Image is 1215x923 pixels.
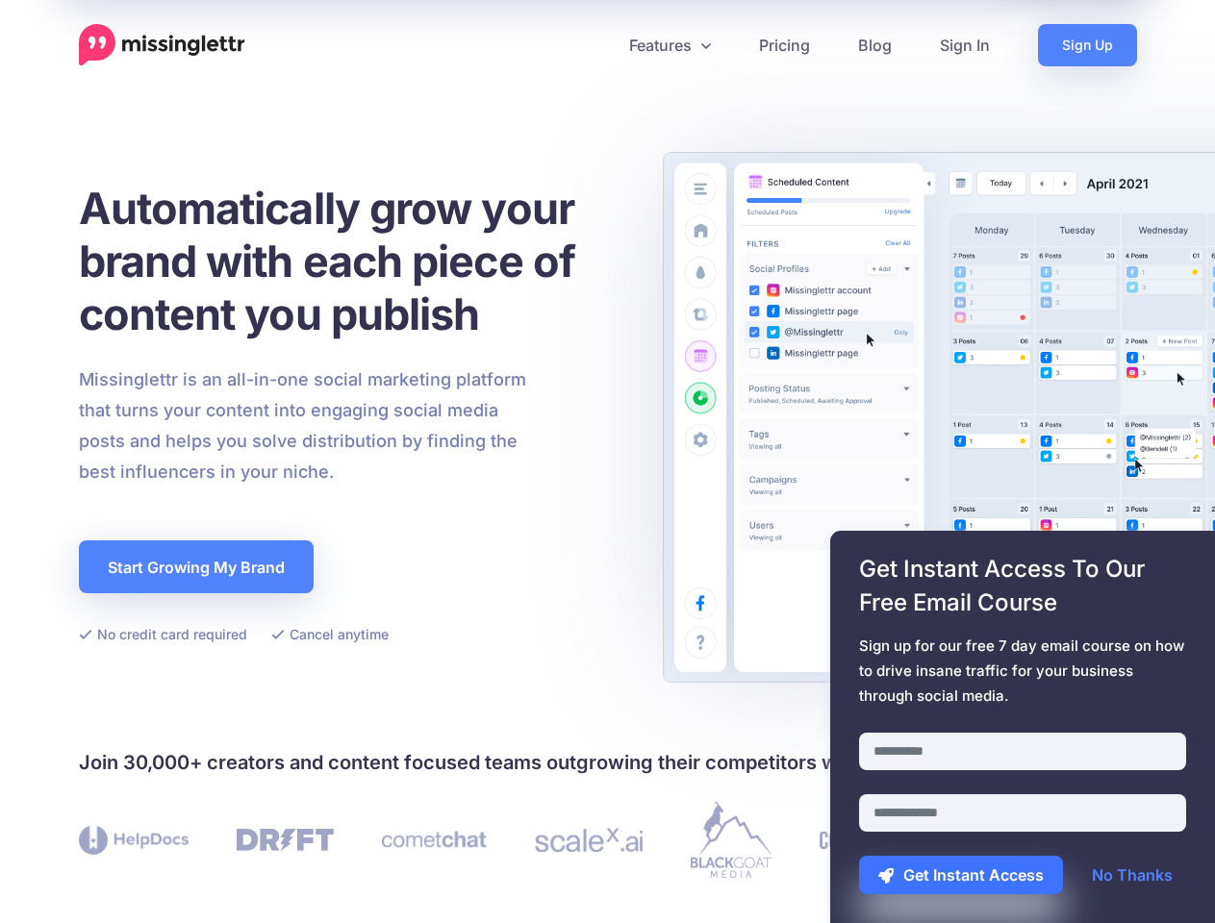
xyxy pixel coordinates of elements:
[916,24,1014,66] a: Sign In
[859,856,1063,894] button: Get Instant Access
[834,24,916,66] a: Blog
[79,747,1137,778] h4: Join 30,000+ creators and content focused teams outgrowing their competitors with Missinglettr
[859,552,1186,619] span: Get Instant Access To Our Free Email Course
[1073,856,1192,894] a: No Thanks
[735,24,834,66] a: Pricing
[79,540,314,593] a: Start Growing My Brand
[1038,24,1137,66] a: Sign Up
[79,182,622,340] h1: Automatically grow your brand with each piece of content you publish
[79,24,245,66] a: Home
[79,364,527,487] p: Missinglettr is an all-in-one social marketing platform that turns your content into engaging soc...
[859,634,1186,709] span: Sign up for our free 7 day email course on how to drive insane traffic for your business through ...
[605,24,735,66] a: Features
